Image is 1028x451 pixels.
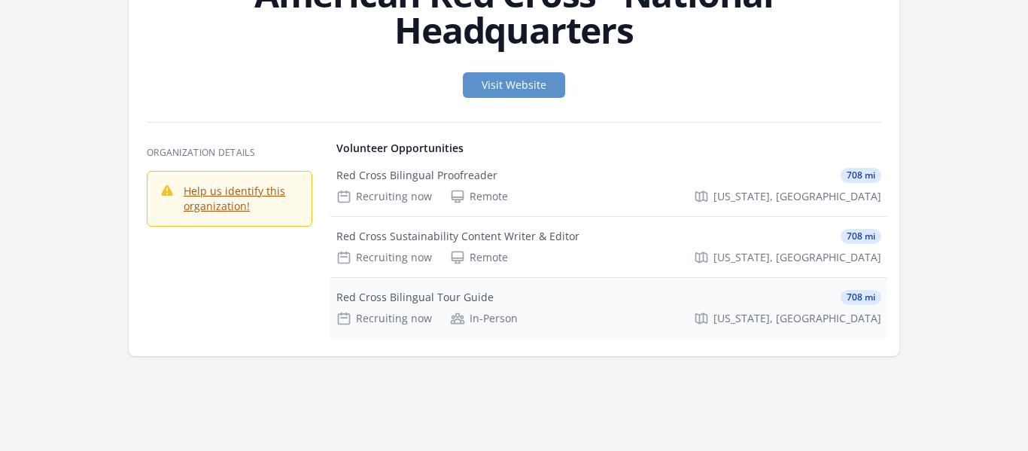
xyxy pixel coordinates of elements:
a: Red Cross Bilingual Tour Guide 708 mi Recruiting now In-Person [US_STATE], [GEOGRAPHIC_DATA] [330,278,887,338]
h3: Organization Details [147,147,312,159]
div: Red Cross Sustainability Content Writer & Editor [336,229,579,244]
div: Recruiting now [336,250,432,265]
span: [US_STATE], [GEOGRAPHIC_DATA] [713,311,881,326]
span: 708 mi [841,168,881,183]
div: Red Cross Bilingual Tour Guide [336,290,494,305]
div: In-Person [450,311,518,326]
h4: Volunteer Opportunities [336,141,881,156]
span: [US_STATE], [GEOGRAPHIC_DATA] [713,250,881,265]
a: Red Cross Bilingual Proofreader 708 mi Recruiting now Remote [US_STATE], [GEOGRAPHIC_DATA] [330,156,887,216]
span: 708 mi [841,290,881,305]
a: Help us identify this organization! [184,184,285,213]
span: 708 mi [841,229,881,244]
div: Remote [450,189,508,204]
div: Recruiting now [336,189,432,204]
div: Red Cross Bilingual Proofreader [336,168,497,183]
span: [US_STATE], [GEOGRAPHIC_DATA] [713,189,881,204]
div: Remote [450,250,508,265]
a: Visit Website [463,72,565,98]
div: Recruiting now [336,311,432,326]
a: Red Cross Sustainability Content Writer & Editor 708 mi Recruiting now Remote [US_STATE], [GEOGRA... [330,217,887,277]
